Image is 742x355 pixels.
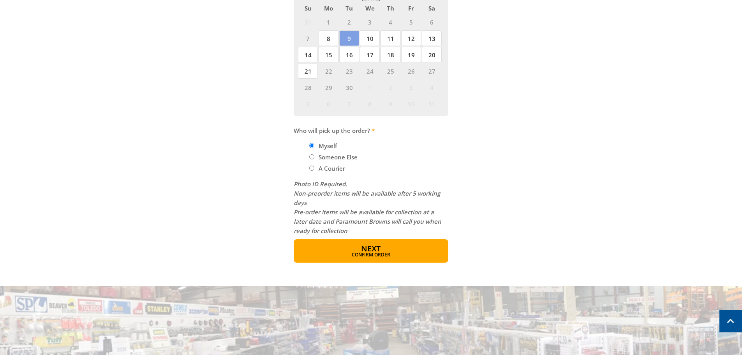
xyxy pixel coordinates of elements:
[319,47,338,62] span: 15
[422,30,442,46] span: 13
[319,14,338,30] span: 1
[360,30,380,46] span: 10
[316,139,340,152] label: Myself
[310,253,432,257] span: Confirm order
[422,47,442,62] span: 20
[422,14,442,30] span: 6
[294,180,441,235] em: Photo ID Required. Non-preorder items will be available after 5 working days Pre-order items will...
[298,30,318,46] span: 7
[381,63,400,79] span: 25
[339,79,359,95] span: 30
[401,96,421,111] span: 10
[360,3,380,13] span: We
[401,14,421,30] span: 5
[422,63,442,79] span: 27
[309,143,314,148] input: Please select who will pick up the order.
[319,30,338,46] span: 8
[401,30,421,46] span: 12
[422,96,442,111] span: 11
[316,150,360,164] label: Someone Else
[319,96,338,111] span: 6
[319,63,338,79] span: 22
[319,3,338,13] span: Mo
[309,154,314,159] input: Please select who will pick up the order.
[360,79,380,95] span: 1
[339,3,359,13] span: Tu
[381,3,400,13] span: Th
[298,96,318,111] span: 5
[339,30,359,46] span: 9
[361,243,381,254] span: Next
[339,96,359,111] span: 7
[401,79,421,95] span: 3
[319,79,338,95] span: 29
[316,162,348,175] label: A Courier
[298,3,318,13] span: Su
[298,79,318,95] span: 28
[422,3,442,13] span: Sa
[381,96,400,111] span: 9
[298,14,318,30] span: 31
[401,3,421,13] span: Fr
[294,126,448,135] label: Who will pick up the order?
[298,47,318,62] span: 14
[381,30,400,46] span: 11
[360,63,380,79] span: 24
[360,14,380,30] span: 3
[401,47,421,62] span: 19
[294,239,448,263] button: Next Confirm order
[381,14,400,30] span: 4
[339,47,359,62] span: 16
[381,47,400,62] span: 18
[360,47,380,62] span: 17
[381,79,400,95] span: 2
[360,96,380,111] span: 8
[309,166,314,171] input: Please select who will pick up the order.
[422,79,442,95] span: 4
[339,63,359,79] span: 23
[401,63,421,79] span: 26
[298,63,318,79] span: 21
[339,14,359,30] span: 2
